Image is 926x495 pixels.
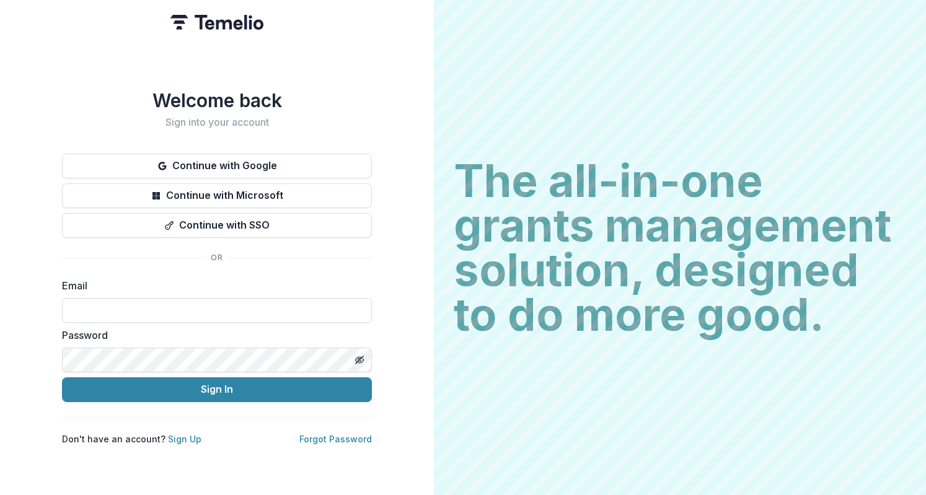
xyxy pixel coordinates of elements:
[168,434,201,444] a: Sign Up
[62,154,372,178] button: Continue with Google
[62,116,372,128] h2: Sign into your account
[62,278,364,293] label: Email
[62,377,372,402] button: Sign In
[62,328,364,343] label: Password
[62,213,372,238] button: Continue with SSO
[350,350,369,370] button: Toggle password visibility
[299,434,372,444] a: Forgot Password
[62,89,372,112] h1: Welcome back
[170,15,263,30] img: Temelio
[62,183,372,208] button: Continue with Microsoft
[62,432,201,445] p: Don't have an account?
